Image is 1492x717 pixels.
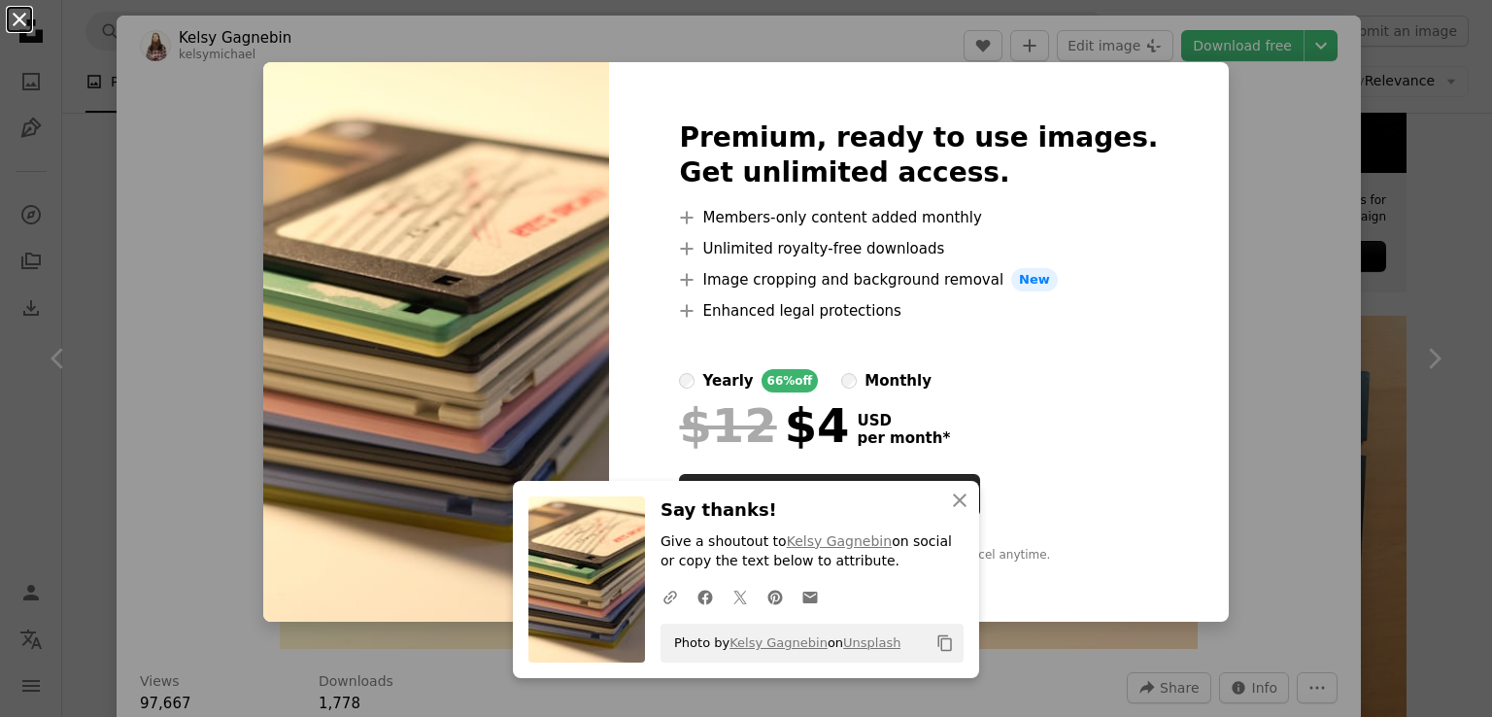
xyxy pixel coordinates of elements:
a: Share over email [793,577,828,616]
h2: Premium, ready to use images. Get unlimited access. [679,120,1158,190]
img: photo-1659993295327-5c6d7545e909 [263,62,609,622]
button: Copy to clipboard [929,627,962,660]
div: 66% off [762,369,819,393]
span: USD [857,412,950,429]
span: $12 [679,400,776,451]
div: yearly [702,369,753,393]
li: Enhanced legal protections [679,299,1158,323]
span: New [1011,268,1058,291]
input: yearly66%off [679,373,695,389]
button: GetUnsplash+ [679,474,980,517]
li: Unlimited royalty-free downloads [679,237,1158,260]
div: $4 [679,400,849,451]
a: Kelsy Gagnebin [787,533,892,549]
li: Image cropping and background removal [679,268,1158,291]
h3: Say thanks! [661,496,964,525]
p: Give a shoutout to on social or copy the text below to attribute. [661,532,964,571]
a: Share on Facebook [688,577,723,616]
span: Photo by on [664,628,900,659]
span: per month * [857,429,950,447]
a: Unsplash [843,635,900,650]
div: monthly [865,369,932,393]
a: Share on Twitter [723,577,758,616]
input: monthly [841,373,857,389]
a: Share on Pinterest [758,577,793,616]
li: Members-only content added monthly [679,206,1158,229]
a: Kelsy Gagnebin [729,635,828,650]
